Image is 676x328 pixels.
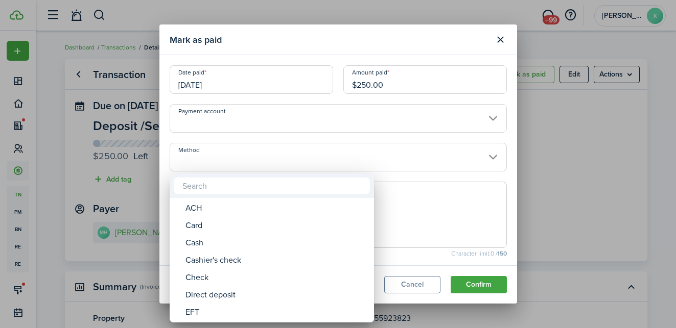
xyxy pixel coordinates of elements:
[170,198,374,322] mbsc-wheel: Method
[185,217,366,234] div: Card
[185,234,366,251] div: Cash
[185,199,366,217] div: ACH
[185,304,366,321] div: EFT
[185,286,366,304] div: Direct deposit
[185,251,366,269] div: Cashier's check
[174,178,370,194] input: Search
[185,269,366,286] div: Check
